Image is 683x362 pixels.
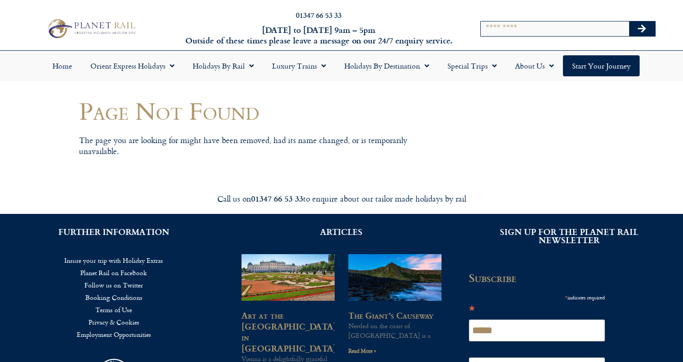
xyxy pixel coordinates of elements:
[14,328,214,341] a: Employment Opportunities
[14,254,214,266] a: Insure your trip with Holiday Extras
[43,55,81,76] a: Home
[44,17,138,40] img: Planet Rail Train Holidays Logo
[348,309,433,321] a: The Giant’s Causeway
[14,291,214,303] a: Booking Conditions
[14,228,214,236] h2: FURTHER INFORMATION
[438,55,506,76] a: Special Trips
[251,192,303,204] strong: 01347 66 53 33
[296,10,341,20] a: 01347 66 53 33
[79,97,421,124] h1: Page Not Found
[469,228,669,244] h2: SIGN UP FOR THE PLANET RAIL NEWSLETTER
[14,279,214,291] a: Follow us on Twitter
[14,254,214,341] nav: Menu
[242,309,336,354] a: Art at the [GEOGRAPHIC_DATA] in [GEOGRAPHIC_DATA]
[469,291,605,303] div: indicates required
[348,321,441,340] p: Nestled on the coast of [GEOGRAPHIC_DATA] is a
[348,346,376,355] a: Read more about The Giant’s Causeway
[14,316,214,328] a: Privacy & Cookies
[14,266,214,279] a: Planet Rail on Facebook
[629,21,656,36] button: Search
[184,55,263,76] a: Holidays by Rail
[506,55,563,76] a: About Us
[469,271,610,284] h2: Subscribe
[5,55,678,76] nav: Menu
[14,303,214,316] a: Terms of Use
[263,55,335,76] a: Luxury Trains
[335,55,438,76] a: Holidays by Destination
[563,55,640,76] a: Start your Journey
[184,25,453,46] h6: [DATE] to [DATE] 9am – 5pm Outside of these times please leave a message on our 24/7 enquiry serv...
[79,135,421,156] p: The page you are looking for might have been removed, had its name changed, or is temporarily una...
[86,193,597,204] div: Call us on to enquire about our tailor made holidays by rail
[81,55,184,76] a: Orient Express Holidays
[242,228,442,236] h2: ARTICLES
